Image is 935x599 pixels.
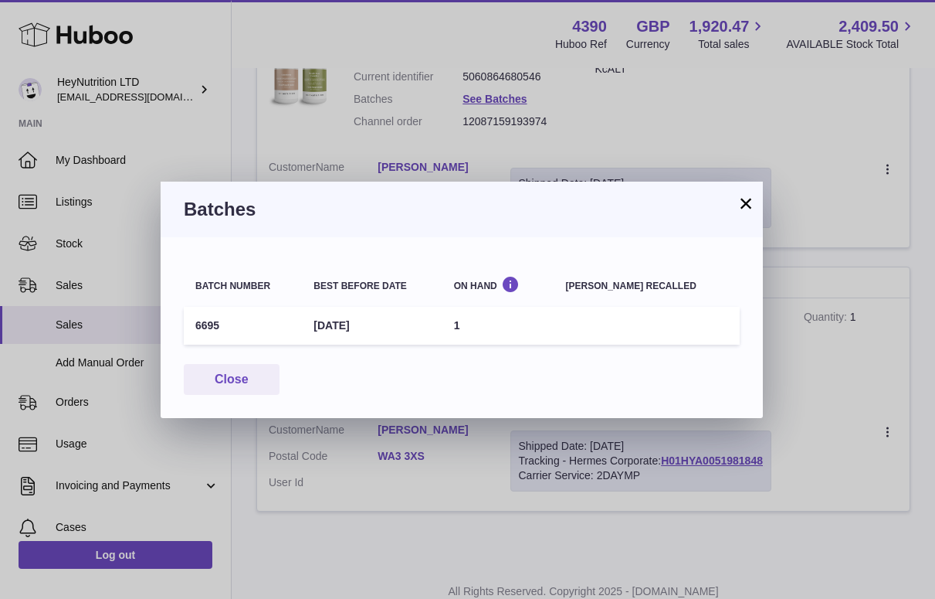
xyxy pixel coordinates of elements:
[184,364,279,396] button: Close
[454,276,543,291] div: On Hand
[184,197,740,222] h3: Batches
[302,307,442,345] td: [DATE]
[737,194,755,213] button: ×
[195,281,290,291] div: Batch number
[184,307,302,345] td: 6695
[313,281,430,291] div: Best before date
[566,281,728,291] div: [PERSON_NAME] recalled
[442,307,554,345] td: 1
